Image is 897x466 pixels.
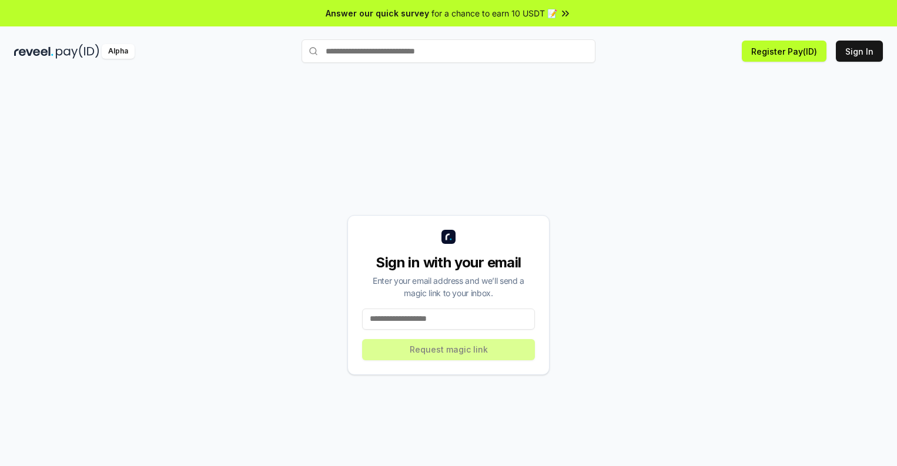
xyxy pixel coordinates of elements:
div: Sign in with your email [362,253,535,272]
button: Sign In [836,41,883,62]
span: for a chance to earn 10 USDT 📝 [431,7,557,19]
img: logo_small [441,230,456,244]
img: pay_id [56,44,99,59]
div: Enter your email address and we’ll send a magic link to your inbox. [362,274,535,299]
button: Register Pay(ID) [742,41,826,62]
span: Answer our quick survey [326,7,429,19]
img: reveel_dark [14,44,53,59]
div: Alpha [102,44,135,59]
